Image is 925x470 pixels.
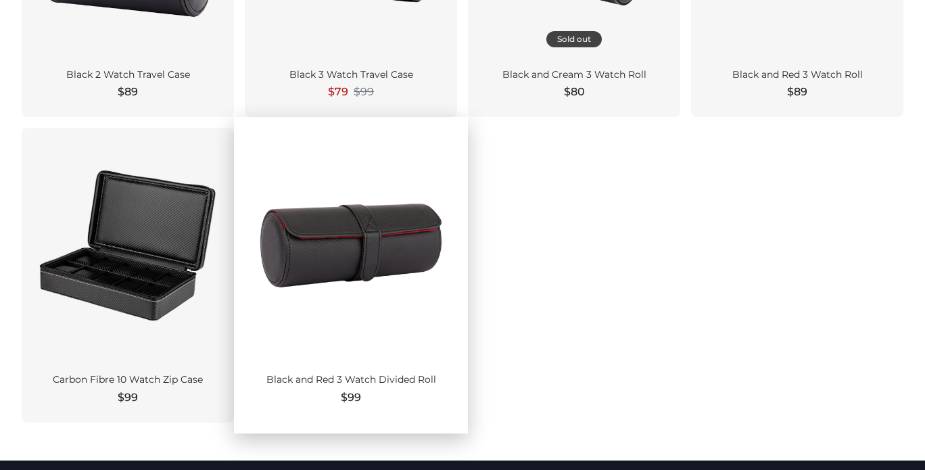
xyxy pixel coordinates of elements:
[261,69,441,81] div: Black 3 Watch Travel Case
[38,69,218,81] div: Black 2 Watch Travel Case
[245,128,457,422] a: Black and Red 3 Watch Divided Roll $99
[261,374,441,386] div: Black and Red 3 Watch Divided Roll
[787,84,807,100] span: $89
[564,84,585,100] span: $80
[38,374,218,386] div: Carbon Fibre 10 Watch Zip Case
[354,85,374,99] span: $99
[22,128,234,422] a: Carbon Fibre 10 Watch Zip Case $99
[118,390,138,406] span: $99
[118,84,138,100] span: $89
[484,69,664,81] div: Black and Cream 3 Watch Roll
[328,84,348,100] span: $79
[341,390,361,406] span: $99
[707,69,887,81] div: Black and Red 3 Watch Roll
